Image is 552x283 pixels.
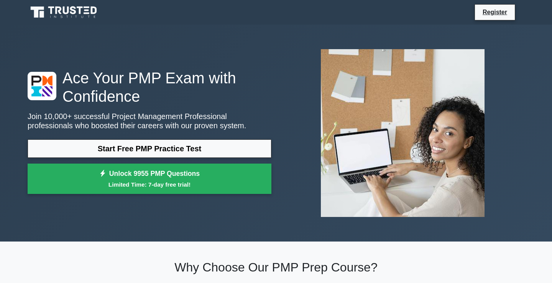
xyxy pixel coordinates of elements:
[28,164,271,194] a: Unlock 9955 PMP QuestionsLimited Time: 7-day free trial!
[28,112,271,130] p: Join 10,000+ successful Project Management Professional professionals who boosted their careers w...
[478,7,512,17] a: Register
[37,180,262,189] small: Limited Time: 7-day free trial!
[28,69,271,106] h1: Ace Your PMP Exam with Confidence
[28,260,524,275] h2: Why Choose Our PMP Prep Course?
[28,139,271,158] a: Start Free PMP Practice Test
